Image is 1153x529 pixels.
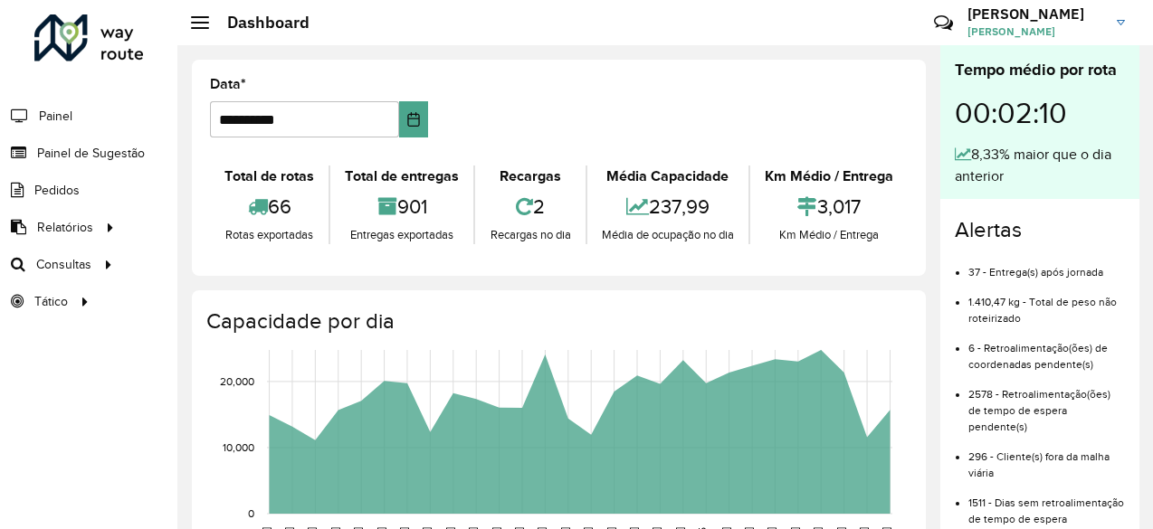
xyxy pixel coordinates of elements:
[209,13,310,33] h2: Dashboard
[223,441,254,453] text: 10,000
[955,217,1125,243] h4: Alertas
[220,375,254,387] text: 20,000
[214,165,324,187] div: Total de rotas
[755,187,903,226] div: 3,017
[210,73,246,95] label: Data
[968,373,1125,435] li: 2578 - Retroalimentação(ões) de tempo de espera pendente(s)
[592,226,744,244] div: Média de ocupação no dia
[399,101,428,137] button: Choose Date
[955,144,1125,187] div: 8,33% maior que o dia anterior
[755,226,903,244] div: Km Médio / Entrega
[206,308,908,335] h4: Capacidade por dia
[968,435,1125,481] li: 296 - Cliente(s) fora da malha viária
[480,226,580,244] div: Recargas no dia
[592,187,744,226] div: 237,99
[335,187,469,226] div: 901
[967,24,1103,40] span: [PERSON_NAME]
[39,107,72,126] span: Painel
[955,82,1125,144] div: 00:02:10
[968,326,1125,373] li: 6 - Retroalimentação(ões) de coordenadas pendente(s)
[955,58,1125,82] div: Tempo médio por rota
[592,165,744,187] div: Média Capacidade
[480,187,580,226] div: 2
[214,226,324,244] div: Rotas exportadas
[37,144,145,163] span: Painel de Sugestão
[755,165,903,187] div: Km Médio / Entrega
[968,250,1125,280] li: 37 - Entrega(s) após jornada
[480,165,580,187] div: Recargas
[924,4,963,43] a: Contato Rápido
[248,507,254,519] text: 0
[335,165,469,187] div: Total de entregas
[968,280,1125,326] li: 1.410,47 kg - Total de peso não roteirizado
[37,218,93,237] span: Relatórios
[967,5,1103,23] h3: [PERSON_NAME]
[335,226,469,244] div: Entregas exportadas
[34,181,80,200] span: Pedidos
[34,292,68,311] span: Tático
[36,255,91,274] span: Consultas
[968,481,1125,527] li: 1511 - Dias sem retroalimentação de tempo de espera
[214,187,324,226] div: 66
